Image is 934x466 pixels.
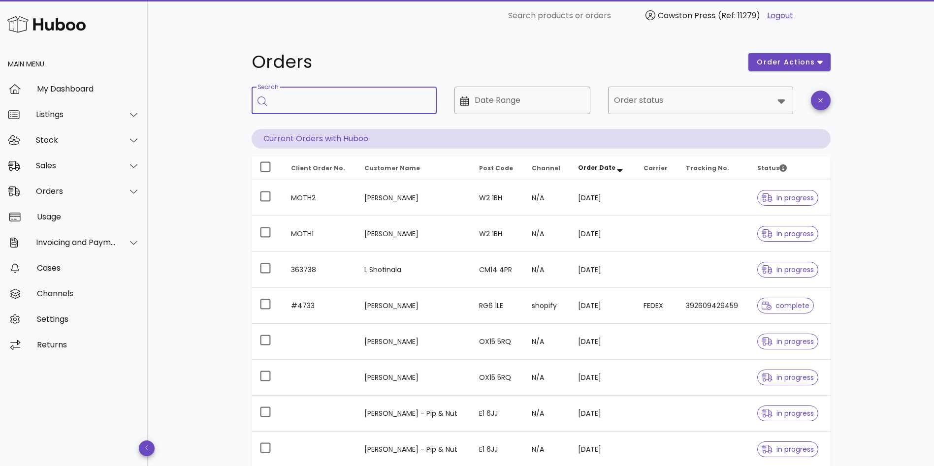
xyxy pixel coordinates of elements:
td: FEDEX [636,288,677,324]
label: Search [258,84,278,91]
span: Tracking No. [686,164,729,172]
td: W2 1BH [471,180,523,216]
td: [DATE] [570,396,636,432]
a: Logout [767,10,793,22]
span: Client Order No. [291,164,345,172]
p: Current Orders with Huboo [252,129,831,149]
td: CM14 4PR [471,252,523,288]
td: N/A [524,360,571,396]
td: N/A [524,324,571,360]
td: [DATE] [570,288,636,324]
th: Customer Name [356,156,471,180]
td: shopify [524,288,571,324]
th: Tracking No. [678,156,749,180]
div: Orders [36,186,116,196]
td: [PERSON_NAME] [356,288,471,324]
td: [PERSON_NAME] [356,216,471,252]
td: [DATE] [570,252,636,288]
div: Invoicing and Payments [36,238,116,247]
span: (Ref: 11279) [718,10,760,21]
td: N/A [524,180,571,216]
td: RG6 1LE [471,288,523,324]
td: L Shotinala [356,252,471,288]
td: E1 6JJ [471,396,523,432]
td: N/A [524,252,571,288]
span: Status [757,164,787,172]
td: [DATE] [570,360,636,396]
div: Settings [37,314,140,324]
div: Order status [608,87,793,114]
span: order actions [756,57,815,67]
h1: Orders [252,53,737,71]
span: Post Code [479,164,513,172]
td: [DATE] [570,324,636,360]
span: complete [762,302,809,309]
th: Post Code [471,156,523,180]
td: MOTH2 [283,180,357,216]
td: OX15 5RQ [471,324,523,360]
td: [DATE] [570,216,636,252]
td: #4733 [283,288,357,324]
td: MOTH1 [283,216,357,252]
button: order actions [748,53,830,71]
td: 363738 [283,252,357,288]
div: My Dashboard [37,84,140,93]
div: Sales [36,161,116,170]
td: N/A [524,396,571,432]
td: [DATE] [570,180,636,216]
td: [PERSON_NAME] [356,180,471,216]
span: Channel [532,164,560,172]
span: in progress [762,410,814,417]
div: Cases [37,263,140,273]
th: Channel [524,156,571,180]
td: N/A [524,216,571,252]
div: Returns [37,340,140,349]
td: [PERSON_NAME] [356,324,471,360]
div: Usage [37,212,140,221]
th: Client Order No. [283,156,357,180]
td: [PERSON_NAME] - Pip & Nut [356,396,471,432]
td: [PERSON_NAME] [356,360,471,396]
span: Carrier [644,164,668,172]
span: Order Date [578,163,615,172]
th: Status [749,156,830,180]
div: Listings [36,110,116,119]
span: in progress [762,338,814,345]
img: Huboo Logo [7,14,86,35]
span: in progress [762,446,814,453]
span: in progress [762,374,814,381]
td: OX15 5RQ [471,360,523,396]
th: Carrier [636,156,677,180]
span: Cawston Press [658,10,715,21]
span: in progress [762,194,814,201]
td: 392609429459 [678,288,749,324]
div: Stock [36,135,116,145]
th: Order Date: Sorted descending. Activate to remove sorting. [570,156,636,180]
td: W2 1BH [471,216,523,252]
span: in progress [762,266,814,273]
div: Channels [37,289,140,298]
span: in progress [762,230,814,237]
span: Customer Name [364,164,420,172]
